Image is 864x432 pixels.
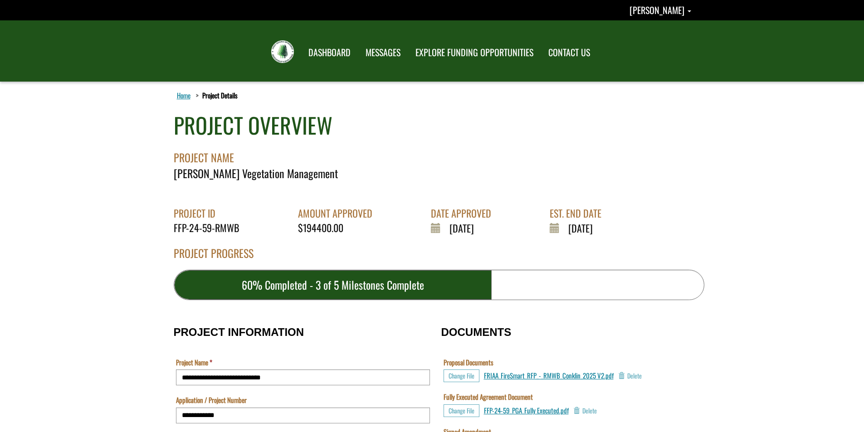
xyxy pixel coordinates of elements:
a: FRIAA_FireSmart_RFP_-_RMWB_Conklin_2025 V2.pdf [484,370,614,380]
a: Home [175,89,192,101]
button: Delete [573,404,597,417]
a: DASHBOARD [302,41,357,64]
a: MESSAGES [359,41,407,64]
h3: DOCUMENTS [441,326,691,338]
label: Proposal Documents [444,358,493,367]
h3: PROJECT INFORMATION [174,326,432,338]
div: DATE APPROVED [431,206,498,220]
div: PROJECT PROGRESS [174,245,704,270]
label: Fully Executed Agreement Document [444,392,533,402]
span: [PERSON_NAME] [630,3,684,17]
div: PROJECT ID [174,206,246,220]
label: Application / Project Number [176,395,247,405]
button: Choose File for Fully Executed Agreement Document [444,404,479,417]
div: [DATE] [550,221,608,235]
a: Alan Gammon [630,3,691,17]
div: $194400.00 [298,221,379,235]
a: FFP-24-59_PGA_Fully Executed.pdf [484,405,569,415]
img: FRIAA Submissions Portal [271,40,294,63]
nav: Main Navigation [300,39,597,64]
div: [PERSON_NAME] Vegetation Management [174,165,704,181]
div: PROJECT NAME [174,141,704,165]
button: Choose File for Proposal Documents [444,369,479,382]
input: Project Name [176,369,430,385]
div: 60% Completed - 3 of 5 Milestones Complete [174,270,492,300]
div: AMOUNT APPROVED [298,206,379,220]
div: FFP-24-59-RMWB [174,221,246,235]
div: PROJECT OVERVIEW [174,110,332,141]
button: Delete [618,369,642,382]
div: [DATE] [431,221,498,235]
li: Project Details [194,91,238,100]
div: EST. END DATE [550,206,608,220]
label: Project Name [176,358,212,367]
a: EXPLORE FUNDING OPPORTUNITIES [409,41,540,64]
a: CONTACT US [542,41,597,64]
